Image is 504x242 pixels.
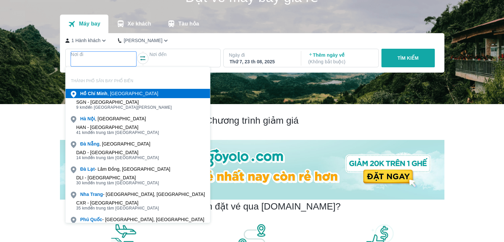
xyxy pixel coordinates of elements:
b: Hà [80,116,86,121]
b: Chí [88,91,95,96]
b: Nẵng [87,141,99,147]
div: DAD - [GEOGRAPHIC_DATA] [76,150,159,155]
h2: Tại sao nên đặt vé qua [DOMAIN_NAME]? [163,201,341,212]
p: Nơi đến [149,51,215,58]
b: Trang [90,192,103,197]
p: [PERSON_NAME] [124,37,162,44]
div: CXR - [GEOGRAPHIC_DATA] [76,200,159,206]
button: 1 Hành khách [65,37,108,44]
span: 9 km [76,105,85,110]
span: đến trung tâm [GEOGRAPHIC_DATA] [76,155,159,160]
b: Phú [80,217,89,222]
b: Quốc [90,217,102,222]
b: Nội [87,116,95,121]
p: 1 Hành khách [72,37,101,44]
span: đến [GEOGRAPHIC_DATA][PERSON_NAME] [76,105,172,110]
b: Đà [80,141,86,147]
p: Nơi đi [71,51,137,58]
button: [PERSON_NAME] [118,37,169,44]
h2: Chương trình giảm giá [60,115,444,127]
div: , [GEOGRAPHIC_DATA] [80,90,158,97]
p: Xe khách [128,21,151,27]
b: Lạt [87,166,95,172]
p: ( Không bắt buộc ) [308,58,372,65]
p: Tàu hỏa [178,21,199,27]
div: transportation tabs [60,15,207,33]
div: - [GEOGRAPHIC_DATA], [GEOGRAPHIC_DATA] [80,191,205,198]
div: DLI - [GEOGRAPHIC_DATA] [76,175,159,180]
span: đến trung tâm [GEOGRAPHIC_DATA] [76,130,159,135]
span: 14 km [76,155,88,160]
span: 41 km [76,130,88,135]
p: THÀNH PHỐ SÂN BAY PHỔ BIẾN [66,78,210,84]
div: , [GEOGRAPHIC_DATA] [80,141,150,147]
span: 35 km [76,206,88,211]
div: - [GEOGRAPHIC_DATA], [GEOGRAPHIC_DATA] [80,216,204,223]
b: Đà [80,166,86,172]
span: 30 km [76,181,88,185]
span: đến trung tâm [GEOGRAPHIC_DATA] [76,180,159,186]
div: Thứ 7, 23 th 08, 2025 [230,58,294,65]
div: SGN - [GEOGRAPHIC_DATA] [76,99,172,105]
span: đến trung tâm [GEOGRAPHIC_DATA] [76,206,159,211]
div: HAN - [GEOGRAPHIC_DATA] [76,125,159,130]
b: Hồ [80,91,86,96]
p: Thêm ngày về [308,52,372,65]
b: Nha [80,192,89,197]
div: , [GEOGRAPHIC_DATA] [80,115,146,122]
img: banner-home [60,140,444,200]
p: Máy bay [79,21,100,27]
b: Minh [96,91,107,96]
div: - Lâm Đồng, [GEOGRAPHIC_DATA] [80,166,170,172]
p: Ngày đi [229,52,295,58]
